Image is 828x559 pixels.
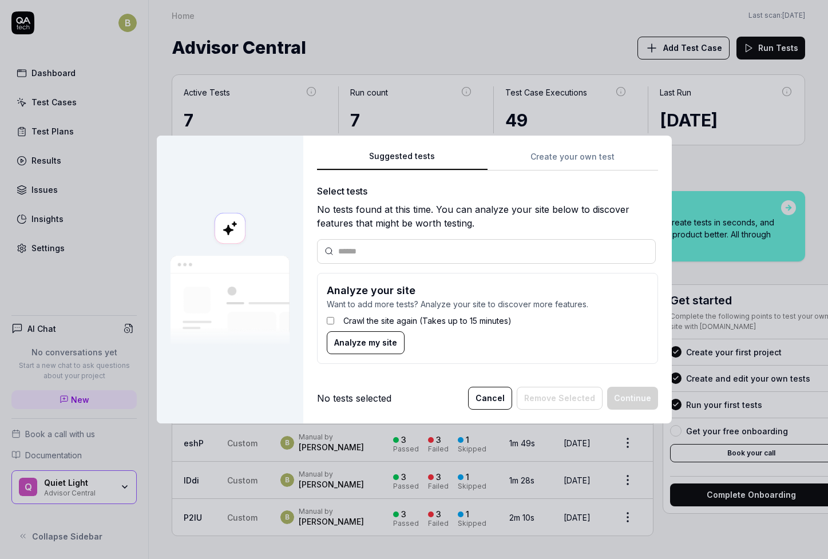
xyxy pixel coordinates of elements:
div: No tests selected [317,391,391,405]
button: Remove Selected [517,387,603,410]
button: Cancel [468,387,512,410]
div: Select tests [317,184,658,198]
span: Analyze my site [334,336,397,348]
button: Create your own test [488,150,658,171]
button: Continue [607,387,658,410]
button: Suggested tests [317,150,488,171]
label: Crawl the site again (Takes up to 15 minutes) [343,315,512,327]
p: Want to add more tests? Analyze your site to discover more features. [327,298,648,310]
h3: Analyze your site [327,283,648,298]
button: Analyze my site [327,331,405,354]
div: No tests found at this time. You can analyze your site below to discover features that might be w... [317,203,658,230]
img: Our AI scans your site and suggests things to test [171,256,290,347]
